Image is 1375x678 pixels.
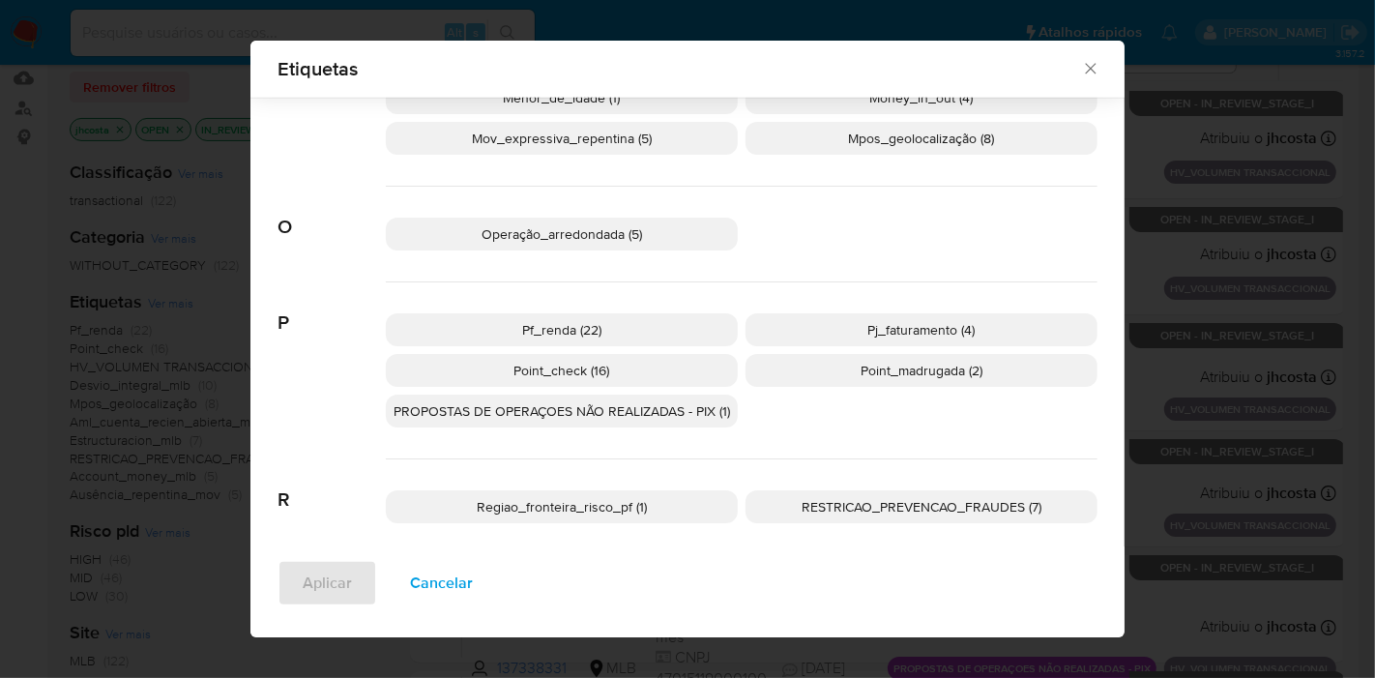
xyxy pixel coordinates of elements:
span: R [278,459,386,512]
span: Pf_renda (22) [522,320,601,339]
span: Mov_expressiva_repentina (5) [472,129,652,148]
span: Etiquetas [278,59,1081,78]
span: PROPOSTAS DE OPERAÇOES NÃO REALIZADAS - PIX (1) [394,401,730,421]
span: Point_madrugada (2) [861,361,982,380]
div: Pf_renda (22) [386,313,738,346]
span: Money_in_out (4) [870,88,974,107]
span: Regiao_fronteira_risco_pf (1) [477,497,647,516]
span: RESTRICAO_PREVENCAO_FRAUDES (7) [802,497,1041,516]
button: Fechar [1081,59,1098,76]
span: Operação_arredondada (5) [482,224,642,244]
div: RESTRICAO_PREVENCAO_FRAUDES (7) [746,490,1097,523]
span: Menor_de_idade (1) [504,88,621,107]
span: P [278,282,386,335]
div: Money_in_out (4) [746,81,1097,114]
div: Mov_expressiva_repentina (5) [386,122,738,155]
div: Menor_de_idade (1) [386,81,738,114]
div: Point_check (16) [386,354,738,387]
div: Point_madrugada (2) [746,354,1097,387]
div: Mpos_geolocalização (8) [746,122,1097,155]
span: Mpos_geolocalização (8) [849,129,995,148]
span: Pj_faturamento (4) [868,320,976,339]
button: Cancelar [385,560,498,606]
div: PROPOSTAS DE OPERAÇOES NÃO REALIZADAS - PIX (1) [386,395,738,427]
span: O [278,187,386,239]
div: Pj_faturamento (4) [746,313,1097,346]
span: Cancelar [410,562,473,604]
span: Point_check (16) [514,361,610,380]
div: Operação_arredondada (5) [386,218,738,251]
div: Regiao_fronteira_risco_pf (1) [386,490,738,523]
